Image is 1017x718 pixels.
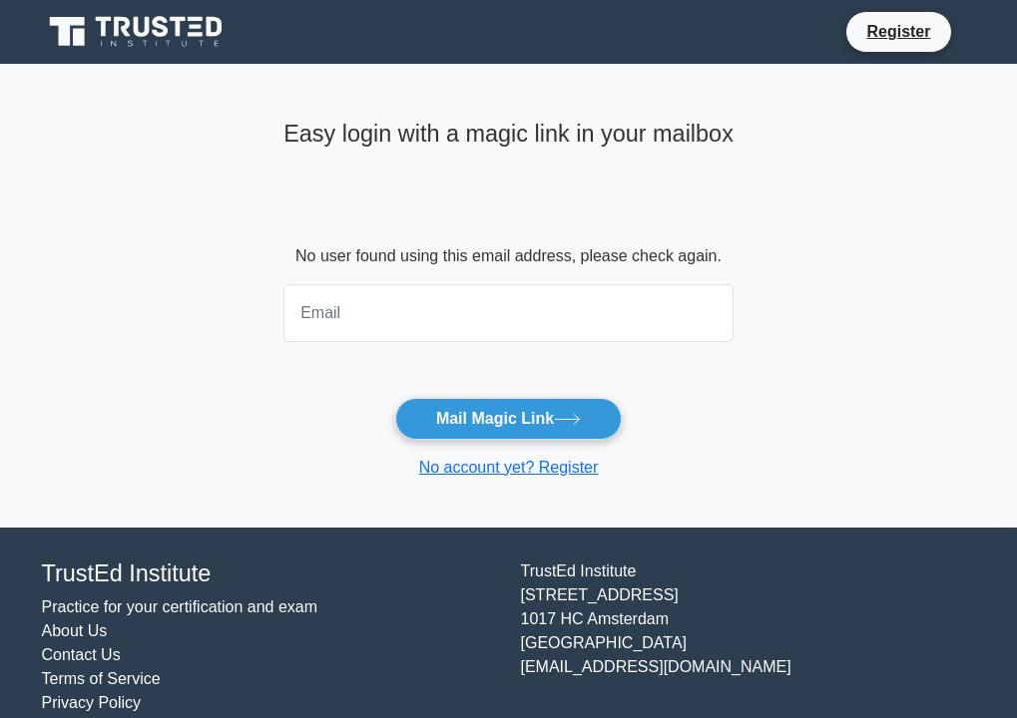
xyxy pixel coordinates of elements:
[42,622,108,639] a: About Us
[42,559,497,587] h4: TrustEd Institute
[395,398,622,440] button: Mail Magic Link
[42,598,318,615] a: Practice for your certification and exam
[42,646,121,663] a: Contact Us
[283,244,734,268] div: No user found using this email address, please check again.
[42,694,142,711] a: Privacy Policy
[283,284,734,342] input: Email
[419,459,599,476] a: No account yet? Register
[42,670,161,687] a: Terms of Service
[509,559,988,715] div: TrustEd Institute [STREET_ADDRESS] 1017 HC Amsterdam [GEOGRAPHIC_DATA] [EMAIL_ADDRESS][DOMAIN_NAME]
[854,19,942,44] a: Register
[283,120,734,148] h4: Easy login with a magic link in your mailbox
